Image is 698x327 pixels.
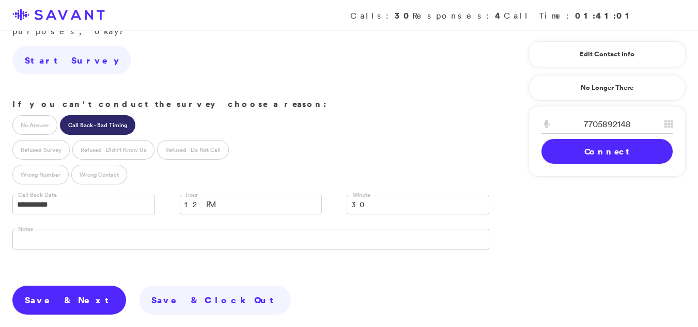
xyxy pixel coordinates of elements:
[395,10,412,21] strong: 30
[17,191,58,199] label: Call Back Date
[541,139,673,164] a: Connect
[529,75,686,101] a: No Longer There
[351,195,471,214] span: 30
[351,191,372,199] label: Minute
[72,140,154,160] label: Refused - Didn't Know Us
[12,98,327,110] strong: If you can't conduct the survey choose a reason:
[12,46,131,75] a: Start Survey
[60,115,135,135] label: Call Back - Bad Timing
[12,286,126,315] a: Save & Next
[17,225,35,233] label: Notes
[184,195,304,214] span: 12 PM
[139,286,291,315] a: Save & Clock Out
[12,140,70,160] label: Refused Survey
[71,165,127,184] label: Wrong Contact
[12,165,69,184] label: Wrong Number
[184,191,199,199] label: Hour
[495,10,504,21] strong: 4
[157,140,229,160] label: Refused - Do Not Call
[12,115,57,135] label: No Answer
[541,46,673,63] a: Edit Contact Info
[575,10,634,21] strong: 01:41:01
